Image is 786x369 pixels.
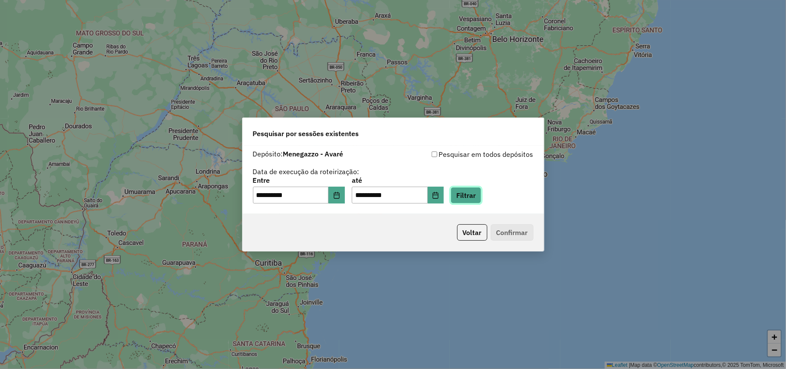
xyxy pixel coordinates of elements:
[253,128,359,139] span: Pesquisar por sessões existentes
[457,224,487,241] button: Voltar
[253,166,360,177] label: Data de execução da roteirização:
[428,187,444,204] button: Choose Date
[393,149,533,159] div: Pesquisar em todos depósitos
[253,175,345,185] label: Entre
[253,149,344,159] label: Depósito:
[283,150,344,158] strong: Menegazzo - Avaré
[451,187,481,204] button: Filtrar
[328,187,345,204] button: Choose Date
[352,175,444,185] label: até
